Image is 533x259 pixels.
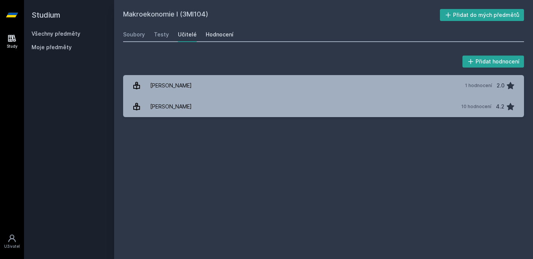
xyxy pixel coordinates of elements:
[154,31,169,38] div: Testy
[206,31,233,38] div: Hodnocení
[178,31,197,38] div: Učitelé
[2,230,23,253] a: Uživatel
[461,104,491,110] div: 10 hodnocení
[497,78,504,93] div: 2.0
[206,27,233,42] a: Hodnocení
[150,78,192,93] div: [PERSON_NAME]
[150,99,192,114] div: [PERSON_NAME]
[123,75,524,96] a: [PERSON_NAME] 1 hodnocení 2.0
[7,44,18,49] div: Study
[154,27,169,42] a: Testy
[123,31,145,38] div: Soubory
[32,44,72,51] span: Moje předměty
[465,83,492,89] div: 1 hodnocení
[123,96,524,117] a: [PERSON_NAME] 10 hodnocení 4.2
[2,30,23,53] a: Study
[123,27,145,42] a: Soubory
[178,27,197,42] a: Učitelé
[32,30,80,37] a: Všechny předměty
[462,56,524,68] button: Přidat hodnocení
[4,244,20,249] div: Uživatel
[123,9,440,21] h2: Makroekonomie I (3MI104)
[496,99,504,114] div: 4.2
[440,9,524,21] button: Přidat do mých předmětů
